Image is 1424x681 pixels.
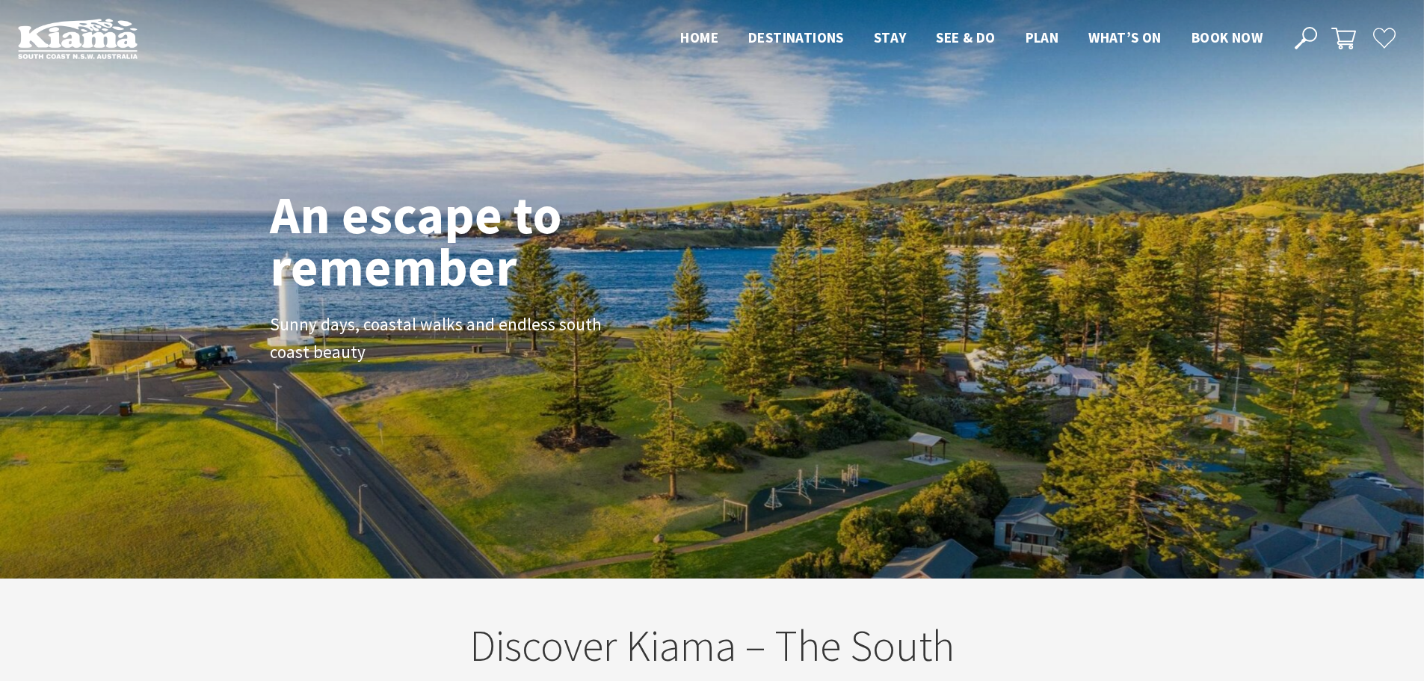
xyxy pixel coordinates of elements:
[1088,28,1162,46] span: What’s On
[748,28,844,46] span: Destinations
[270,188,681,293] h1: An escape to remember
[874,28,907,46] span: Stay
[665,26,1277,51] nav: Main Menu
[1192,28,1263,46] span: Book now
[1026,28,1059,46] span: Plan
[936,28,995,46] span: See & Do
[270,311,606,366] p: Sunny days, coastal walks and endless south coast beauty
[18,18,138,59] img: Kiama Logo
[680,28,718,46] span: Home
